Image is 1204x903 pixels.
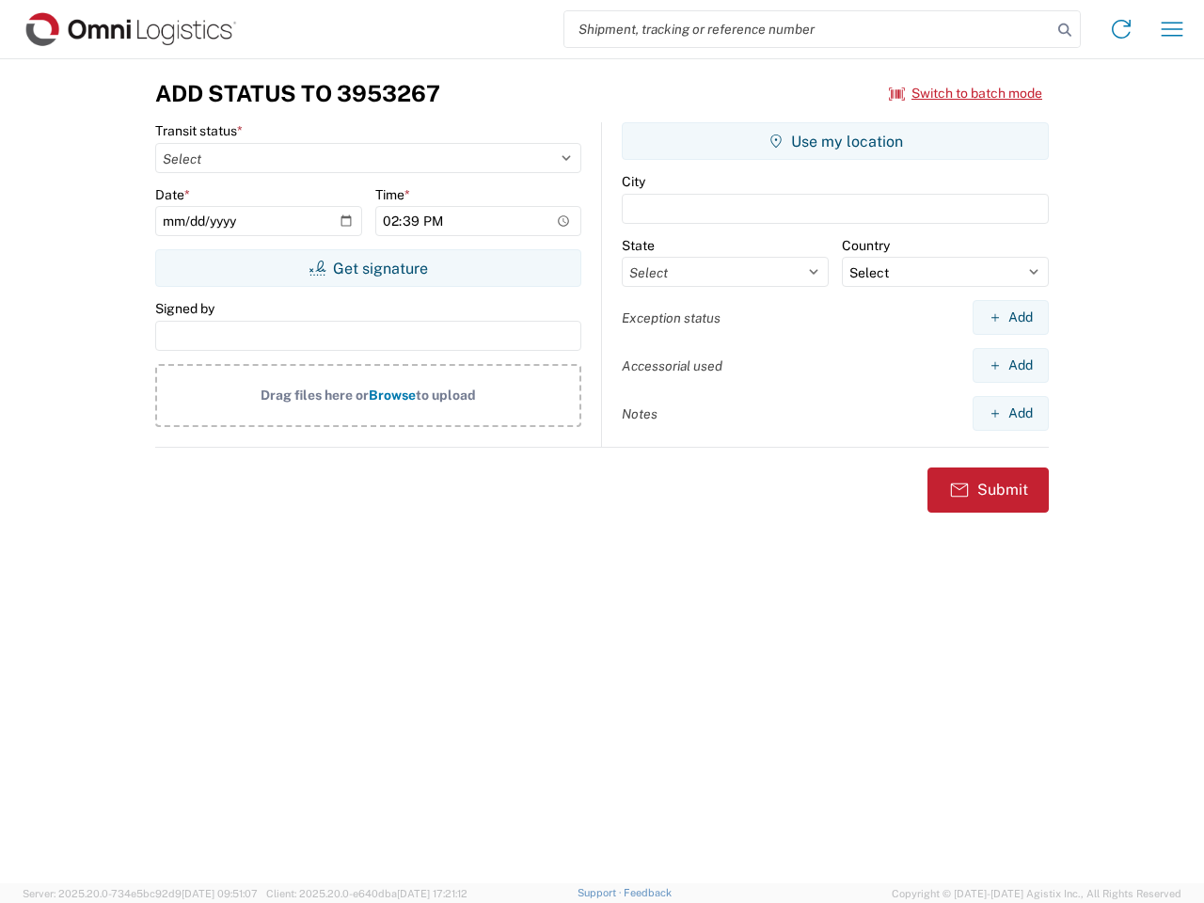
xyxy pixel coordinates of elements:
[622,122,1049,160] button: Use my location
[266,888,467,899] span: Client: 2025.20.0-e640dba
[182,888,258,899] span: [DATE] 09:51:07
[842,237,890,254] label: Country
[973,300,1049,335] button: Add
[622,357,722,374] label: Accessorial used
[155,186,190,203] label: Date
[973,348,1049,383] button: Add
[369,388,416,403] span: Browse
[416,388,476,403] span: to upload
[155,300,214,317] label: Signed by
[622,309,721,326] label: Exception status
[927,467,1049,513] button: Submit
[624,887,672,898] a: Feedback
[155,249,581,287] button: Get signature
[564,11,1052,47] input: Shipment, tracking or reference number
[155,80,440,107] h3: Add Status to 3953267
[23,888,258,899] span: Server: 2025.20.0-734e5bc92d9
[578,887,625,898] a: Support
[622,405,657,422] label: Notes
[155,122,243,139] label: Transit status
[892,885,1181,902] span: Copyright © [DATE]-[DATE] Agistix Inc., All Rights Reserved
[973,396,1049,431] button: Add
[375,186,410,203] label: Time
[889,78,1042,109] button: Switch to batch mode
[261,388,369,403] span: Drag files here or
[622,237,655,254] label: State
[397,888,467,899] span: [DATE] 17:21:12
[622,173,645,190] label: City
